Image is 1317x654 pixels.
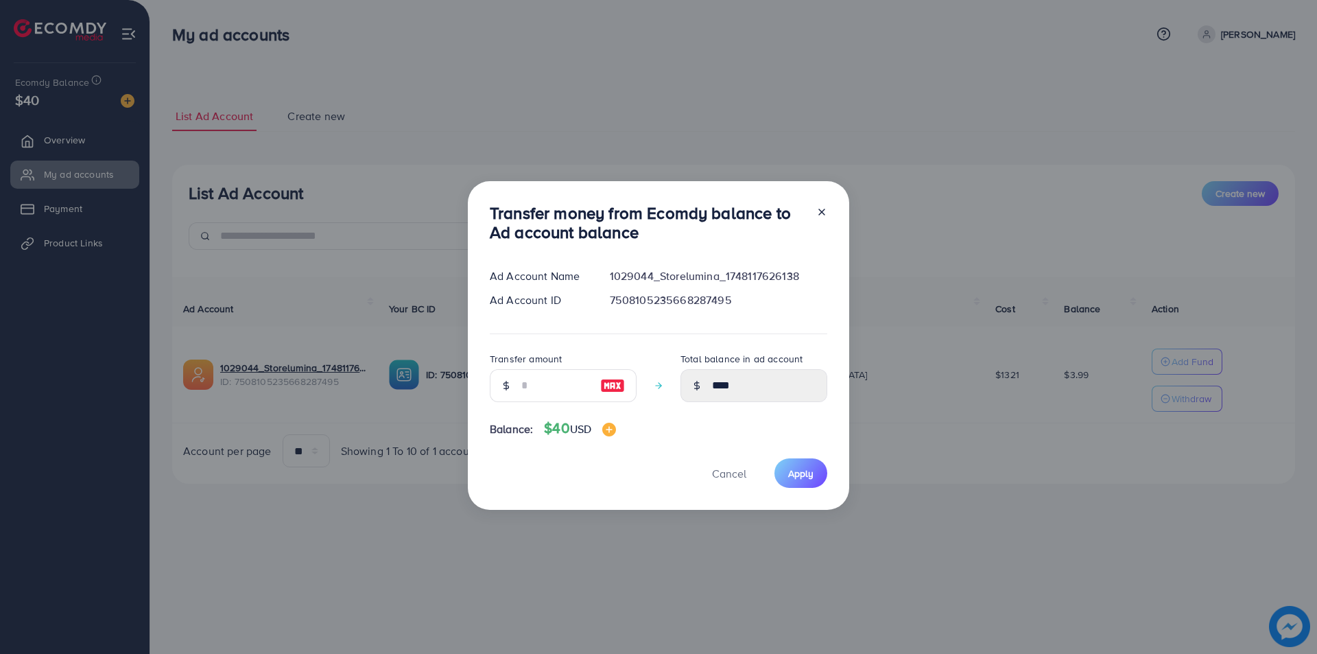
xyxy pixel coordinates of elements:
img: image [600,377,625,394]
h3: Transfer money from Ecomdy balance to Ad account balance [490,203,805,243]
div: Ad Account Name [479,268,599,284]
span: Apply [788,467,814,480]
label: Total balance in ad account [680,352,803,366]
div: Ad Account ID [479,292,599,308]
h4: $40 [544,420,616,437]
label: Transfer amount [490,352,562,366]
span: Balance: [490,421,533,437]
button: Apply [774,458,827,488]
img: image [602,423,616,436]
div: 1029044_Storelumina_1748117626138 [599,268,838,284]
span: USD [570,421,591,436]
button: Cancel [695,458,763,488]
span: Cancel [712,466,746,481]
div: 7508105235668287495 [599,292,838,308]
